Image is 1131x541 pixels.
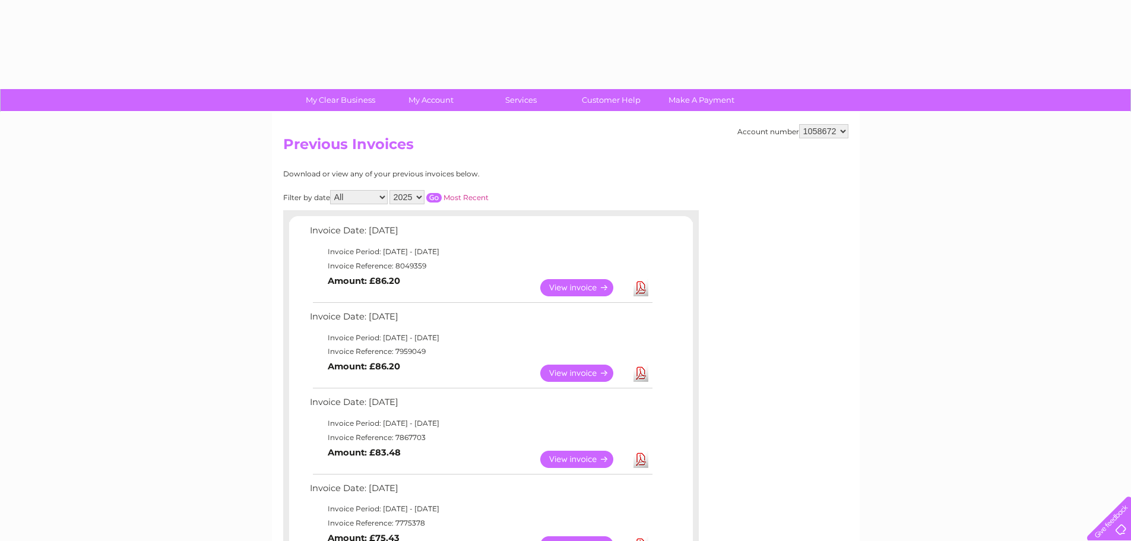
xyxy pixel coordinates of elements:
[307,309,654,331] td: Invoice Date: [DATE]
[633,451,648,468] a: Download
[307,480,654,502] td: Invoice Date: [DATE]
[283,136,848,159] h2: Previous Invoices
[307,431,654,445] td: Invoice Reference: 7867703
[307,223,654,245] td: Invoice Date: [DATE]
[307,344,654,359] td: Invoice Reference: 7959049
[472,89,570,111] a: Services
[540,279,628,296] a: View
[540,451,628,468] a: View
[633,279,648,296] a: Download
[328,447,401,458] b: Amount: £83.48
[443,193,489,202] a: Most Recent
[307,394,654,416] td: Invoice Date: [DATE]
[633,365,648,382] a: Download
[307,516,654,530] td: Invoice Reference: 7775378
[328,361,400,372] b: Amount: £86.20
[307,502,654,516] td: Invoice Period: [DATE] - [DATE]
[652,89,750,111] a: Make A Payment
[307,259,654,273] td: Invoice Reference: 8049359
[307,416,654,431] td: Invoice Period: [DATE] - [DATE]
[307,245,654,259] td: Invoice Period: [DATE] - [DATE]
[292,89,389,111] a: My Clear Business
[283,190,595,204] div: Filter by date
[382,89,480,111] a: My Account
[328,276,400,286] b: Amount: £86.20
[307,331,654,345] td: Invoice Period: [DATE] - [DATE]
[540,365,628,382] a: View
[737,124,848,138] div: Account number
[283,170,595,178] div: Download or view any of your previous invoices below.
[562,89,660,111] a: Customer Help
